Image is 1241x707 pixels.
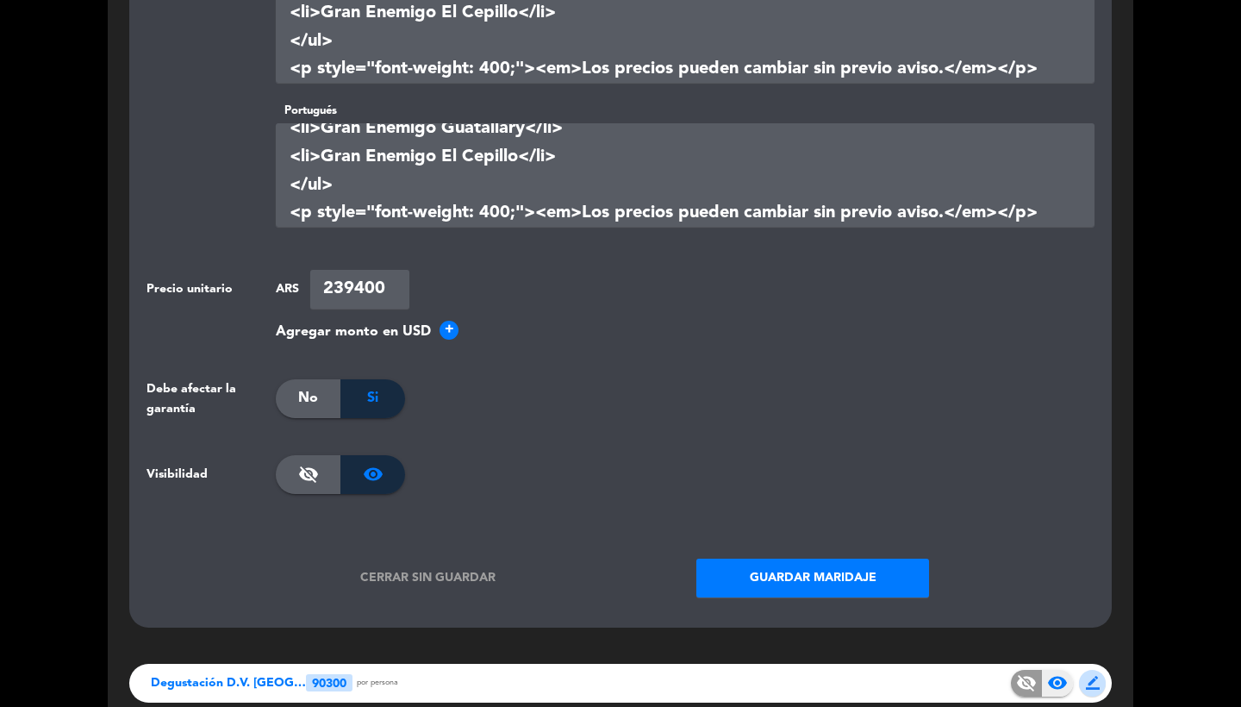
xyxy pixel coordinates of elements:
button: Guardar maridaje [696,559,929,598]
span: Si [367,387,378,410]
div: 90300 [306,674,352,691]
span: Debe afectar la garantía [147,379,276,419]
span: border_color [1086,676,1100,690]
span: No [298,387,318,410]
span: Degustación D.V. [GEOGRAPHIC_DATA] [151,673,306,693]
span: Precio unitario [147,279,233,299]
button: Agregar monto en USD+ [276,321,458,343]
span: visibility [363,464,384,485]
span: visibility_off [1016,673,1037,693]
div: ARS [276,279,302,299]
button: Cerrar sin guardar [312,559,545,598]
span: Visibilidad [147,465,208,485]
span: visibility_off [298,464,319,485]
span: visibility [1047,673,1068,693]
span: Por persona [357,677,398,690]
button: border_color [1079,670,1106,697]
span: + [440,321,458,340]
div: Portugués [276,102,1094,120]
